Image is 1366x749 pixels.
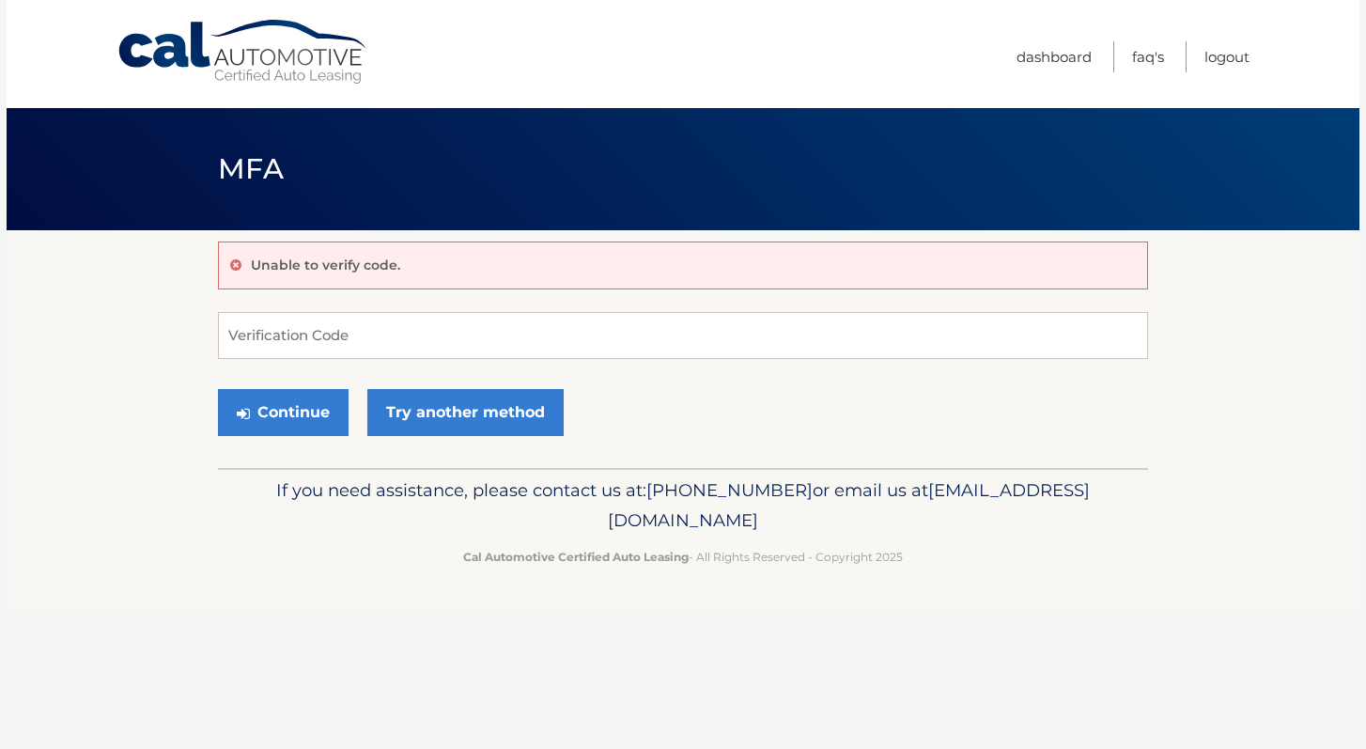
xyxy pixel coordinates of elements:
strong: Cal Automotive Certified Auto Leasing [463,550,689,564]
span: [PHONE_NUMBER] [646,479,813,501]
a: Logout [1204,41,1250,72]
span: MFA [218,151,284,186]
a: FAQ's [1132,41,1164,72]
p: Unable to verify code. [251,257,400,273]
button: Continue [218,389,349,436]
span: [EMAIL_ADDRESS][DOMAIN_NAME] [608,479,1090,531]
a: Cal Automotive [116,19,370,86]
p: If you need assistance, please contact us at: or email us at [230,476,1136,536]
a: Try another method [367,389,564,436]
p: - All Rights Reserved - Copyright 2025 [230,547,1136,567]
a: Dashboard [1017,41,1092,72]
input: Verification Code [218,312,1148,359]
